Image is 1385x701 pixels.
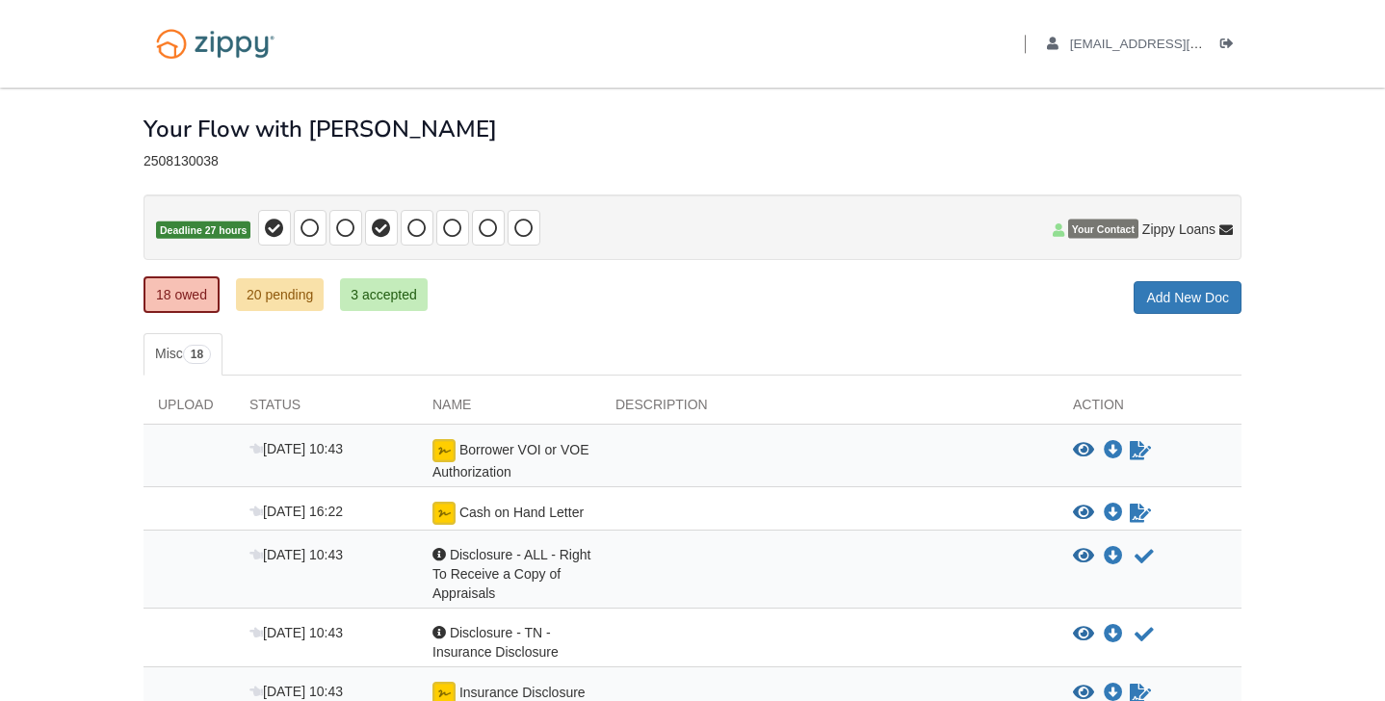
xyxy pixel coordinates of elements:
[459,505,584,520] span: Cash on Hand Letter
[144,153,1241,169] div: 2508130038
[432,502,456,525] img: Ready for you to esign
[144,117,1241,142] h1: Your Flow with [PERSON_NAME]
[1104,506,1123,521] a: Download Cash on Hand Letter
[236,278,324,311] a: 20 pending
[1142,220,1215,239] span: Zippy Loans
[432,625,559,660] span: Disclosure - TN - Insurance Disclosure
[1073,441,1094,460] button: View Borrower VOI or VOE Authorization
[432,547,590,601] span: Disclosure - ALL - Right To Receive a Copy of Appraisals
[1104,443,1123,458] a: Download Borrower VOI or VOE Authorization
[1133,623,1156,646] button: Acknowledge receipt of document
[432,439,456,462] img: Ready for you to esign
[1104,686,1123,701] a: Download Insurance Disclosure and Questionnaire
[144,19,287,68] img: Logo
[144,395,235,424] div: Upload
[235,395,418,424] div: Status
[1073,547,1094,566] button: View Disclosure - ALL - Right To Receive a Copy of Appraisals
[1073,504,1094,523] button: View Cash on Hand Letter
[418,395,601,424] div: Name
[249,441,343,456] span: [DATE] 10:43
[1133,545,1156,568] button: Acknowledge receipt of document
[1104,549,1123,564] a: Download Disclosure - ALL - Right To Receive a Copy of Appraisals
[249,684,343,699] span: [DATE] 10:43
[601,395,1058,424] div: Description
[144,333,222,376] a: Misc
[249,547,343,562] span: [DATE] 10:43
[249,625,343,640] span: [DATE] 10:43
[1134,281,1241,314] a: Add New Doc
[1058,395,1241,424] div: Action
[1068,220,1138,239] span: Your Contact
[1073,625,1094,644] button: View Disclosure - TN - Insurance Disclosure
[432,442,588,480] span: Borrower VOI or VOE Authorization
[1128,439,1153,462] a: Sign Form
[340,278,428,311] a: 3 accepted
[249,504,343,519] span: [DATE] 16:22
[1104,627,1123,642] a: Download Disclosure - TN - Insurance Disclosure
[1220,37,1241,56] a: Log out
[144,276,220,313] a: 18 owed
[156,221,250,240] span: Deadline 27 hours
[1128,502,1153,525] a: Sign Form
[183,345,211,364] span: 18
